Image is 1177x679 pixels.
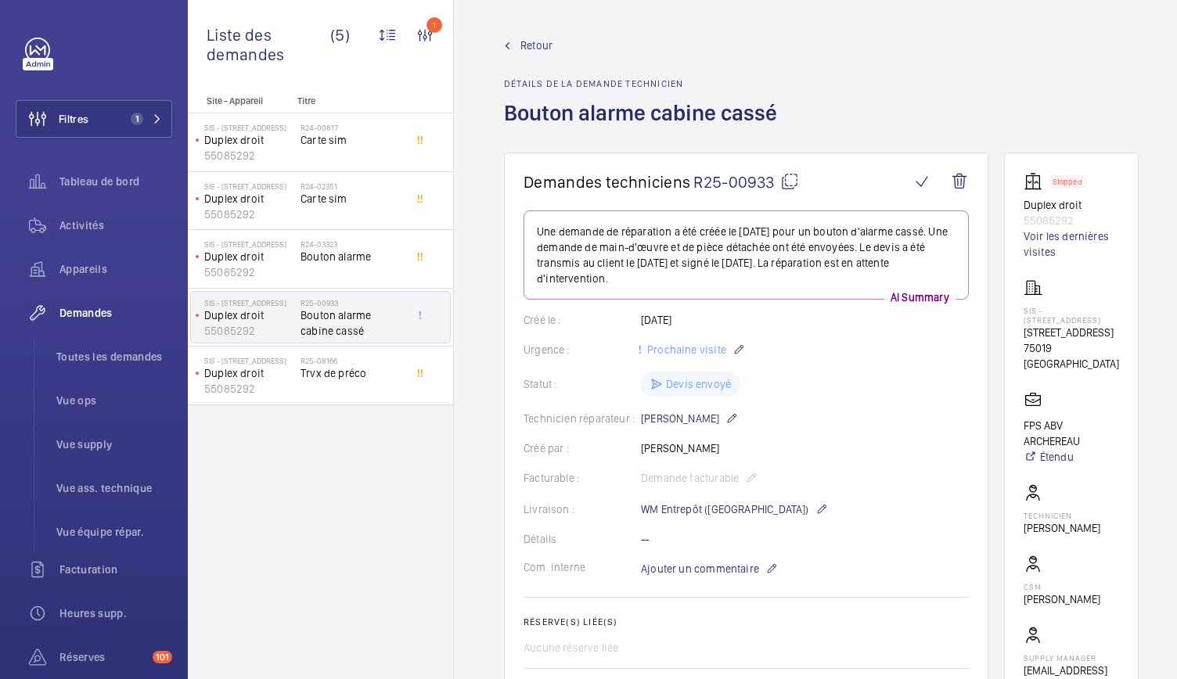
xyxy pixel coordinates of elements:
p: Stopped [1053,179,1082,185]
p: [STREET_ADDRESS] [1024,325,1119,340]
h2: R25-08166 [301,356,404,365]
p: Une demande de réparation a été créée le [DATE] pour un bouton d'alarme cassé. Une demande de mai... [537,224,956,286]
span: Facturation [59,562,172,577]
p: SIS - [STREET_ADDRESS] [204,123,294,132]
span: Tableau de bord [59,174,172,189]
button: Filtres1 [16,100,172,138]
p: FPS ABV ARCHEREAU [1024,418,1119,449]
p: WM Entrepôt ([GEOGRAPHIC_DATA]) [641,500,828,519]
p: [PERSON_NAME] [1024,520,1100,536]
h2: R24-03323 [301,239,404,249]
p: 55085292 [204,323,294,339]
img: elevator.svg [1024,172,1049,191]
p: Supply manager [1024,653,1119,663]
p: SIS - [STREET_ADDRESS] [204,356,294,365]
span: Carte sim [301,132,404,148]
p: 55085292 [204,381,294,397]
p: SIS - [STREET_ADDRESS] [1024,306,1119,325]
p: Duplex droit [204,249,294,264]
h2: R25-00933 [301,298,404,307]
p: [PERSON_NAME] [641,409,738,428]
span: Toutes les demandes [56,349,172,365]
span: Prochaine visite [644,343,726,356]
p: 75019 [GEOGRAPHIC_DATA] [1024,340,1119,372]
span: Vue ass. technique [56,480,172,496]
h2: Détails de la demande technicien [504,78,786,89]
p: SIS - [STREET_ADDRESS] [204,181,294,191]
span: Appareils [59,261,172,277]
p: Duplex droit [204,132,294,148]
span: Ajouter un commentaire [641,561,759,577]
p: 55085292 [204,207,294,222]
span: Demandes techniciens [524,172,690,192]
span: Vue ops [56,393,172,408]
a: Voir les dernières visites [1024,228,1119,260]
span: Filtres [59,111,88,127]
a: Étendu [1024,449,1119,465]
span: Bouton alarme cabine cassé [301,307,404,339]
span: Heures supp. [59,605,172,621]
p: Site - Appareil [188,95,291,106]
span: Activités [59,217,172,233]
h1: Bouton alarme cabine cassé [504,99,786,153]
p: Duplex droit [204,307,294,323]
span: 1 [131,113,143,125]
h2: R24-02351 [301,181,404,191]
h2: Réserve(s) liée(s) [524,616,969,627]
span: Trvx de préco [301,365,404,381]
span: Liste des demandes [207,25,330,64]
p: Technicien [1024,511,1100,520]
p: AI Summary [884,289,956,305]
p: CSM [1024,582,1100,591]
p: Duplex droit [1024,197,1119,213]
p: Titre [297,95,401,106]
span: Carte sim [301,191,404,207]
span: Réserves [59,649,146,665]
p: 55085292 [204,264,294,280]
span: R25-00933 [693,172,799,192]
p: Duplex droit [204,365,294,381]
span: Demandes [59,305,172,321]
span: 101 [153,651,172,663]
p: Duplex droit [204,191,294,207]
p: 55085292 [204,148,294,163]
span: Vue équipe répar. [56,524,172,540]
h2: R24-00817 [301,123,404,132]
p: 55085292 [1024,213,1119,228]
p: SIS - [STREET_ADDRESS] [204,239,294,249]
span: Bouton alarme [301,249,404,264]
p: SIS - [STREET_ADDRESS] [204,298,294,307]
p: [PERSON_NAME] [1024,591,1100,607]
span: Retour [520,38,553,53]
span: Vue supply [56,436,172,452]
